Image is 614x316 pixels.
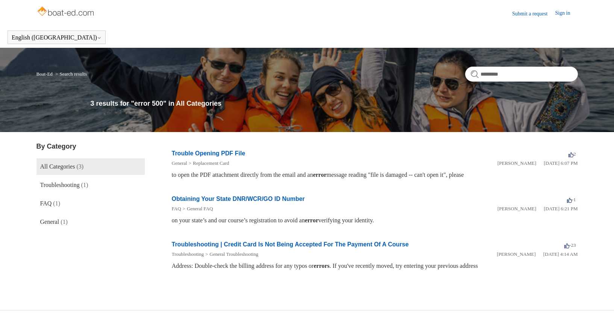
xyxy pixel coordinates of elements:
a: All Categories (3) [36,158,145,175]
li: Troubleshooting [172,251,204,258]
h1: 3 results for "error 500" in All Categories [91,99,578,109]
span: All Categories [40,163,75,170]
li: General Troubleshooting [204,251,258,258]
a: General FAQ [187,206,213,211]
li: General FAQ [181,205,213,213]
a: FAQ (1) [36,195,145,212]
img: Boat-Ed Help Center home page [36,5,96,20]
input: Search [465,67,578,82]
a: Submit a request [512,10,555,18]
h3: By Category [36,141,145,152]
em: error [305,217,318,223]
a: General [172,160,187,166]
span: General [40,219,59,225]
time: 01/05/2024, 18:21 [544,206,578,211]
a: Replacement Card [193,160,229,166]
a: General Troubleshooting [209,251,258,257]
a: Troubleshooting (1) [36,177,145,193]
span: (1) [61,219,68,225]
a: Boat-Ed [36,71,53,77]
em: errors [314,263,329,269]
li: FAQ [172,205,181,213]
li: General [172,160,187,167]
li: [PERSON_NAME] [497,160,536,167]
span: (3) [76,163,83,170]
span: -1 [567,197,576,202]
time: 03/16/2022, 04:14 [543,251,578,257]
div: on your state’s and our course’s registration to avoid an verifying your identity. [172,216,578,225]
span: (1) [81,182,88,188]
li: Replacement Card [187,160,229,167]
a: Trouble Opening PDF File [172,150,246,156]
a: General (1) [36,214,145,230]
li: [PERSON_NAME] [497,251,535,258]
a: Troubleshooting [172,251,204,257]
div: Address: Double-check the billing address for any typos or . If you've recently moved, try enteri... [172,261,578,270]
a: Sign in [555,9,578,18]
a: FAQ [172,206,181,211]
span: Troubleshooting [40,182,80,188]
div: to open the PDF attachment directly from the email and an message reading "file is damaged -- can... [172,170,578,179]
time: 01/05/2024, 18:07 [544,160,578,166]
button: English ([GEOGRAPHIC_DATA]) [12,34,102,41]
li: Boat-Ed [36,71,54,77]
em: error [313,172,326,178]
a: Troubleshooting | Credit Card Is Not Being Accepted For The Payment Of A Course [172,241,409,248]
span: -23 [564,242,576,248]
span: FAQ [40,200,52,207]
li: Search results [54,71,87,77]
span: 2 [569,151,576,157]
li: [PERSON_NAME] [497,205,536,213]
a: Obtaining Your State DNR/WCR/GO ID Number [172,196,305,202]
span: (1) [53,200,60,207]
